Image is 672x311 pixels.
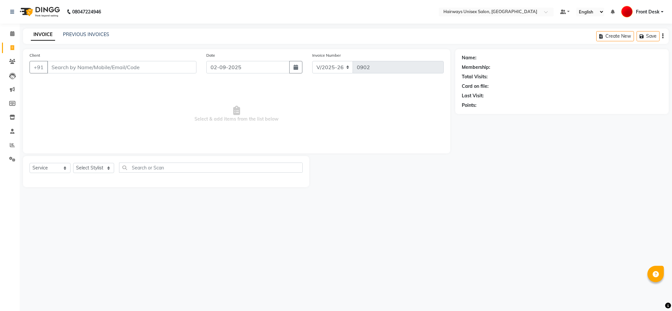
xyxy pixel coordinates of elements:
[462,92,484,99] div: Last Visit:
[462,73,488,80] div: Total Visits:
[637,31,660,41] button: Save
[31,29,55,41] a: INVOICE
[30,61,48,73] button: +91
[47,61,196,73] input: Search by Name/Mobile/Email/Code
[119,163,303,173] input: Search or Scan
[312,52,341,58] label: Invoice Number
[462,54,477,61] div: Name:
[17,3,62,21] img: logo
[72,3,101,21] b: 08047224946
[636,9,660,15] span: Front Desk
[621,6,633,17] img: Front Desk
[462,102,477,109] div: Points:
[462,64,490,71] div: Membership:
[30,81,444,147] span: Select & add items from the list below
[30,52,40,58] label: Client
[63,31,109,37] a: PREVIOUS INVOICES
[462,83,489,90] div: Card on file:
[596,31,634,41] button: Create New
[206,52,215,58] label: Date
[644,285,665,304] iframe: chat widget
